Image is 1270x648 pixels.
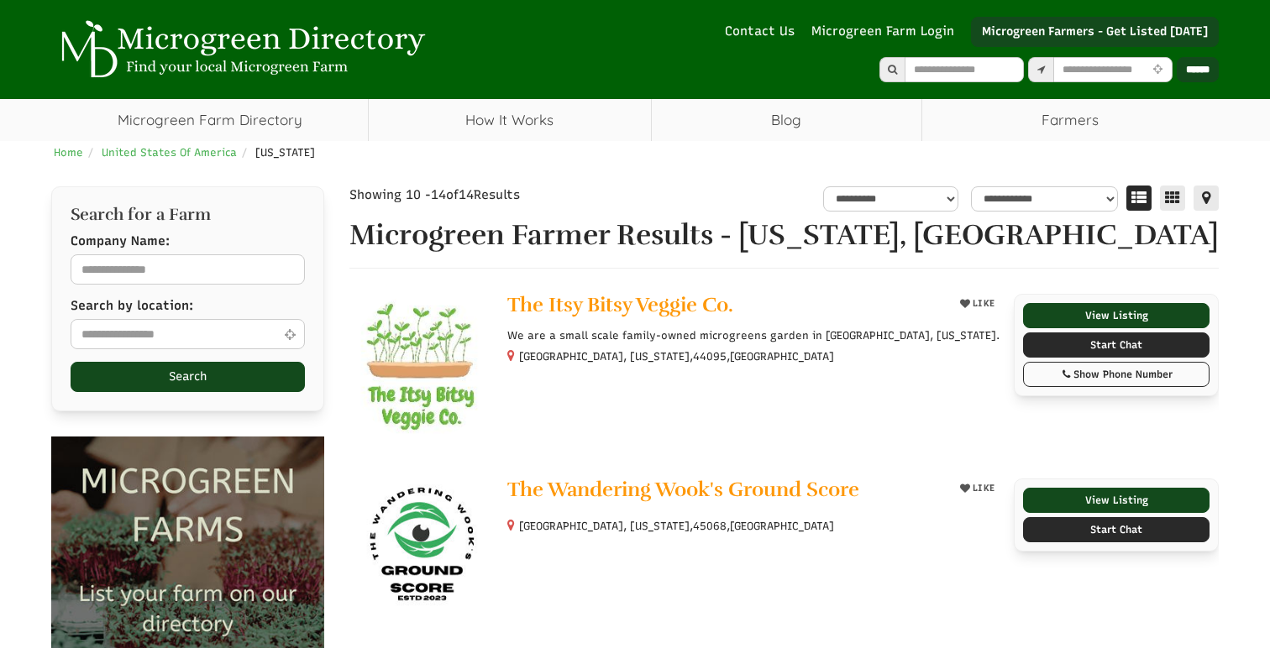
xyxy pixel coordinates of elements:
span: 44095 [693,349,727,364]
div: Showing 10 - of Results [349,186,639,204]
img: The Wandering Wook's Ground Score [349,478,495,624]
a: Microgreen Farmers - Get Listed [DATE] [971,17,1219,47]
a: The Itsy Bitsy Veggie Co. [507,294,943,320]
label: Search by location: [71,297,193,315]
span: 14 [459,187,474,202]
label: Company Name: [71,233,170,250]
span: The Wandering Wook's Ground Score [507,477,859,502]
i: Use Current Location [280,328,299,341]
a: Contact Us [716,23,803,40]
div: Show Phone Number [1032,367,1200,382]
a: Microgreen Farm Directory [51,99,368,141]
h1: Microgreen Farmer Results - [US_STATE], [GEOGRAPHIC_DATA] [349,220,1219,251]
i: Use Current Location [1149,65,1167,76]
a: Home [54,146,83,159]
small: [GEOGRAPHIC_DATA], [US_STATE], , [519,350,834,363]
img: The Itsy Bitsy Veggie Co. [349,294,495,439]
button: LIKE [954,294,1001,314]
small: [GEOGRAPHIC_DATA], [US_STATE], , [519,520,834,532]
span: LIKE [970,298,995,309]
a: Start Chat [1023,332,1210,358]
span: [GEOGRAPHIC_DATA] [730,349,834,364]
span: [US_STATE] [255,146,315,159]
span: LIKE [970,483,995,494]
a: United States Of America [102,146,237,159]
h2: Search for a Farm [71,206,305,224]
button: Search [71,362,305,392]
a: Start Chat [1023,517,1210,542]
span: [GEOGRAPHIC_DATA] [730,519,834,534]
button: LIKE [954,478,1001,499]
a: Microgreen Farm Login [811,23,963,40]
span: 14 [431,187,446,202]
a: View Listing [1023,303,1210,328]
a: Blog [652,99,921,141]
a: The Wandering Wook's Ground Score [507,478,943,504]
select: sortbox-1 [971,186,1119,212]
img: Microgreen Directory [51,20,429,79]
a: How It Works [369,99,650,141]
p: We are a small scale family-owned microgreens garden in [GEOGRAPHIC_DATA], [US_STATE]. [507,328,1002,343]
a: View Listing [1023,488,1210,513]
span: Farmers [922,99,1219,141]
span: The Itsy Bitsy Veggie Co. [507,292,733,317]
span: 45068 [693,519,727,534]
select: overall_rating_filter-1 [823,186,958,212]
